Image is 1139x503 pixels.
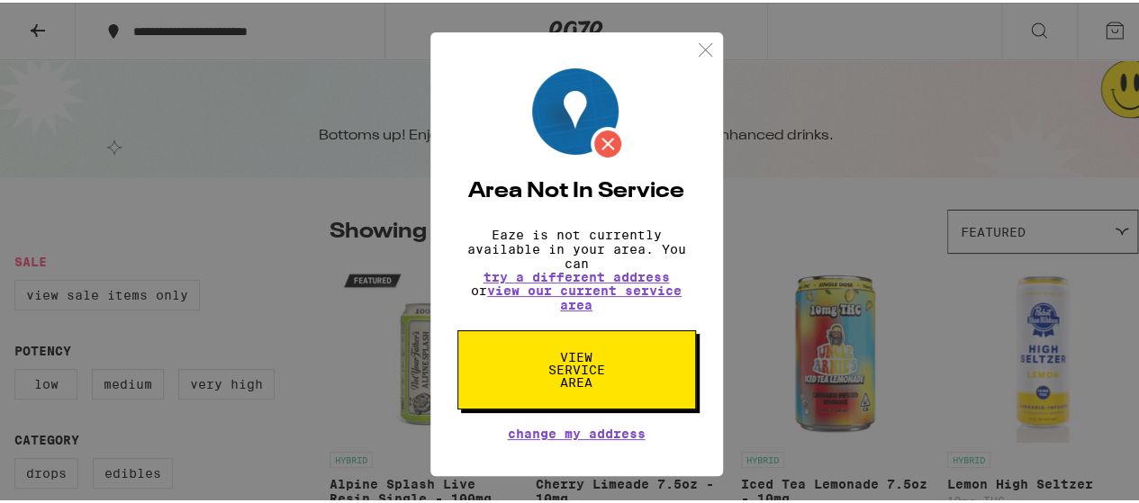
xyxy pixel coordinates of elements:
[694,36,717,58] img: close.svg
[487,281,682,310] a: view our current service area
[457,328,696,407] button: View Service Area
[457,347,696,362] a: View Service Area
[457,178,696,200] h2: Area Not In Service
[508,425,646,437] button: Change My Address
[484,268,670,281] button: try a different address
[532,66,625,158] img: Location
[457,225,696,310] p: Eaze is not currently available in your area. You can or
[11,13,130,27] span: Hi. Need any help?
[530,348,623,386] span: View Service Area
